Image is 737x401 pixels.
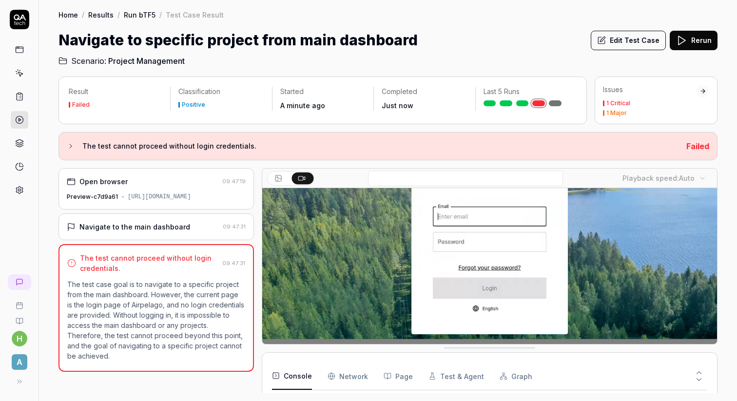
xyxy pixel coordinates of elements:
[428,363,484,390] button: Test & Agent
[117,10,120,19] div: /
[382,101,413,110] time: Just now
[58,10,78,19] a: Home
[58,55,185,67] a: Scenario:Project Management
[67,192,118,201] div: Preview-c7d9a61
[272,363,312,390] button: Console
[124,10,155,19] a: Run bTF5
[82,140,679,152] h3: The test cannot proceed without login credentials.
[4,346,35,372] button: A
[182,102,205,108] div: Positive
[222,260,245,267] time: 09:47:31
[80,253,218,273] div: The test cannot proceed without login credentials.
[280,101,325,110] time: A minute ago
[4,294,35,309] a: Book a call with us
[4,309,35,325] a: Documentation
[67,140,679,152] button: The test cannot proceed without login credentials.
[12,354,27,370] span: A
[328,363,368,390] button: Network
[384,363,413,390] button: Page
[69,55,106,67] span: Scenario:
[382,87,467,96] p: Completed
[79,222,190,232] div: Navigate to the main dashboard
[67,279,245,361] p: The test case goal is to navigate to a specific project from the main dashboard. However, the cur...
[500,363,532,390] button: Graph
[166,10,224,19] div: Test Case Result
[606,110,627,116] div: 1 Major
[178,87,264,96] p: Classification
[280,87,366,96] p: Started
[72,102,90,108] div: Failed
[79,176,128,187] div: Open browser
[222,178,246,185] time: 09:47:19
[8,274,31,290] a: New conversation
[591,31,666,50] button: Edit Test Case
[686,141,709,151] span: Failed
[484,87,569,96] p: Last 5 Runs
[88,10,114,19] a: Results
[69,87,162,96] p: Result
[622,173,695,183] div: Playback speed:
[12,331,27,346] button: h
[58,29,418,51] h1: Navigate to specific project from main dashboard
[670,31,718,50] button: Rerun
[108,55,185,67] span: Project Management
[223,223,246,230] time: 09:47:31
[159,10,162,19] div: /
[603,85,697,95] div: Issues
[82,10,84,19] div: /
[606,100,630,106] div: 1 Critical
[128,192,191,201] div: [URL][DOMAIN_NAME]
